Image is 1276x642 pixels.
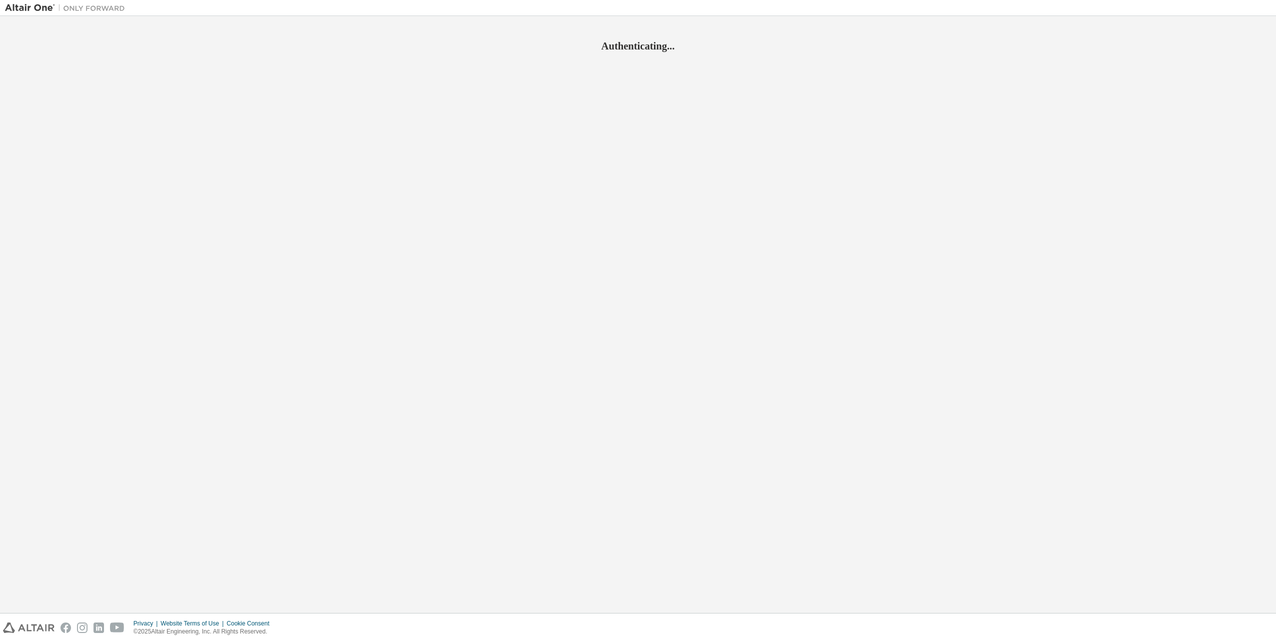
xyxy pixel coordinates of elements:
[93,622,104,633] img: linkedin.svg
[60,622,71,633] img: facebook.svg
[5,39,1271,52] h2: Authenticating...
[77,622,87,633] img: instagram.svg
[3,622,54,633] img: altair_logo.svg
[160,619,226,627] div: Website Terms of Use
[133,627,275,636] p: © 2025 Altair Engineering, Inc. All Rights Reserved.
[226,619,275,627] div: Cookie Consent
[110,622,124,633] img: youtube.svg
[133,619,160,627] div: Privacy
[5,3,130,13] img: Altair One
